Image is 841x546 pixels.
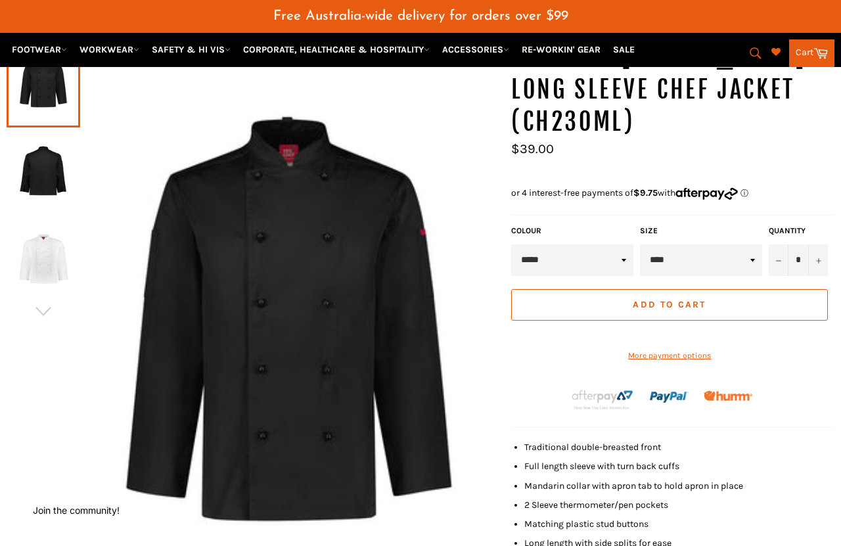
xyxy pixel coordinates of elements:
img: BIZ Mens Al Dente Long Sleeve Chef Jacket (CH230ML) - Workin' Gear [13,137,74,209]
span: Add to Cart [633,299,706,310]
button: Join the community! [33,505,120,516]
h1: BIZ Mens [PERSON_NAME] Long Sleeve Chef Jacket (CH230ML) [511,41,834,139]
a: SALE [608,38,640,61]
label: Quantity [769,225,828,237]
button: Reduce item quantity by one [769,244,788,276]
label: Size [640,225,762,237]
img: Humm_core_logo_RGB-01_300x60px_small_195d8312-4386-4de7-b182-0ef9b6303a37.png [704,391,752,401]
a: Cart [789,39,834,67]
li: Traditional double-breasted front [524,441,834,453]
span: $39.00 [511,141,554,156]
a: FOOTWEAR [7,38,72,61]
img: paypal.png [650,378,689,417]
a: RE-WORKIN' GEAR [516,38,606,61]
button: Increase item quantity by one [808,244,828,276]
li: 2 Sleeve thermometer/pen pockets [524,499,834,511]
li: Mandarin collar with apron tab to hold apron in place [524,480,834,492]
span: Free Australia-wide delivery for orders over $99 [273,9,568,23]
img: Afterpay-Logo-on-dark-bg_large.png [570,388,635,411]
a: CORPORATE, HEALTHCARE & HOSPITALITY [238,38,435,61]
a: More payment options [511,350,828,361]
a: ACCESSORIES [437,38,514,61]
button: Add to Cart [511,289,828,321]
a: WORKWEAR [74,38,145,61]
label: COLOUR [511,225,633,237]
a: SAFETY & HI VIS [147,38,236,61]
img: BIZ Mens Al Dente Long Sleeve Chef Jacket (CH230ML) - Workin' Gear [13,225,74,297]
li: Matching plastic stud buttons [524,518,834,530]
li: Full length sleeve with turn back cuffs [524,460,834,472]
